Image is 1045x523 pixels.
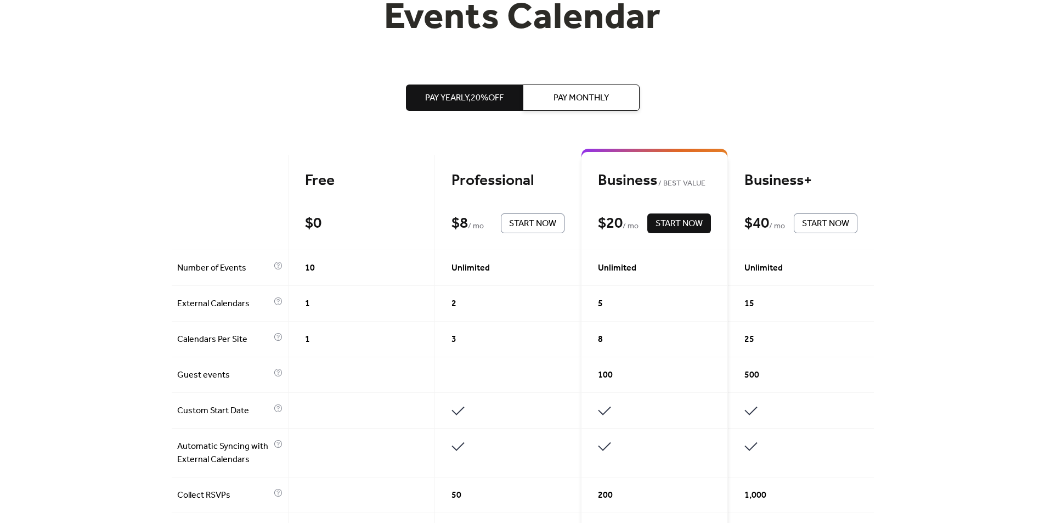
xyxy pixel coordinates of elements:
span: Pay Monthly [553,92,609,105]
div: Free [305,171,418,190]
span: Number of Events [177,262,271,275]
span: BEST VALUE [657,177,706,190]
span: / mo [623,220,639,233]
button: Pay Yearly,20%off [406,85,523,111]
span: / mo [769,220,785,233]
div: Business+ [744,171,857,190]
span: 10 [305,262,315,275]
div: Business [598,171,711,190]
span: 1,000 [744,489,766,502]
span: Unlimited [598,262,636,275]
span: Start Now [509,217,556,230]
span: 5 [598,297,603,311]
span: 2 [451,297,456,311]
span: 3 [451,333,456,346]
span: Calendars Per Site [177,333,271,346]
span: Start Now [802,217,849,230]
span: Guest events [177,369,271,382]
span: 1 [305,297,310,311]
span: External Calendars [177,297,271,311]
span: Custom Start Date [177,404,271,418]
div: $ 0 [305,214,321,233]
div: Professional [451,171,564,190]
button: Start Now [647,213,711,233]
span: 500 [744,369,759,382]
span: 1 [305,333,310,346]
div: $ 8 [451,214,468,233]
span: Start Now [656,217,703,230]
span: 200 [598,489,613,502]
span: Pay Yearly, 20% off [425,92,504,105]
button: Start Now [501,213,564,233]
span: 15 [744,297,754,311]
span: Collect RSVPs [177,489,271,502]
div: $ 40 [744,214,769,233]
span: Unlimited [451,262,490,275]
div: $ 20 [598,214,623,233]
span: 8 [598,333,603,346]
span: 100 [598,369,613,382]
span: 25 [744,333,754,346]
span: Automatic Syncing with External Calendars [177,440,271,466]
span: 50 [451,489,461,502]
button: Pay Monthly [523,85,640,111]
span: / mo [468,220,484,233]
span: Unlimited [744,262,783,275]
button: Start Now [794,213,857,233]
